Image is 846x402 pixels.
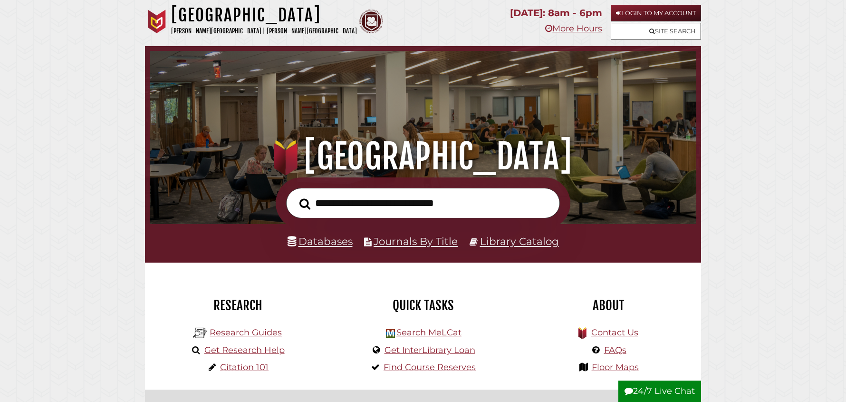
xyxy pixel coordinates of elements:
p: [DATE]: 8am - 6pm [510,5,602,21]
a: Library Catalog [480,235,559,247]
a: Databases [288,235,353,247]
a: Site Search [611,23,701,39]
img: Calvin Theological Seminary [359,10,383,33]
img: Hekman Library Logo [386,329,395,338]
i: Search [299,198,310,210]
a: Journals By Title [374,235,458,247]
img: Calvin University [145,10,169,33]
a: Login to My Account [611,5,701,21]
a: More Hours [545,23,602,34]
p: [PERSON_NAME][GEOGRAPHIC_DATA] | [PERSON_NAME][GEOGRAPHIC_DATA] [171,26,357,37]
a: Research Guides [210,327,282,338]
a: Find Course Reserves [384,362,476,373]
a: Get Research Help [204,345,285,355]
img: Hekman Library Logo [193,326,207,340]
h2: Quick Tasks [337,297,509,314]
a: FAQs [604,345,626,355]
h1: [GEOGRAPHIC_DATA] [163,136,684,177]
button: Search [295,196,315,213]
a: Get InterLibrary Loan [385,345,475,355]
a: Citation 101 [220,362,269,373]
h2: Research [152,297,323,314]
a: Contact Us [591,327,638,338]
h2: About [523,297,694,314]
h1: [GEOGRAPHIC_DATA] [171,5,357,26]
a: Floor Maps [592,362,639,373]
a: Search MeLCat [396,327,461,338]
